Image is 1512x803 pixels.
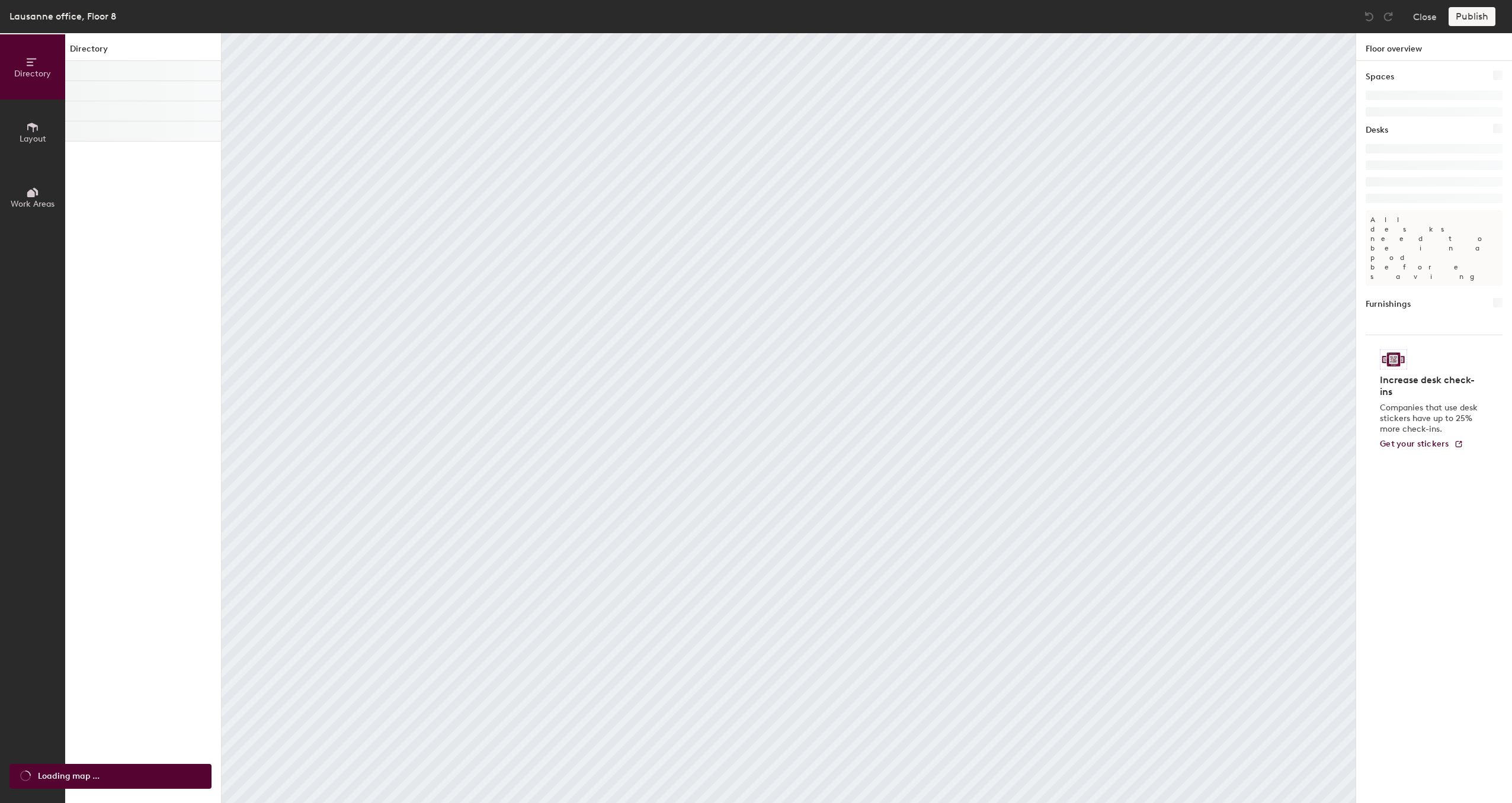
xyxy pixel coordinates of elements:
[1366,298,1411,311] h1: Furnishings
[1413,7,1437,26] button: Close
[38,770,100,783] span: Loading map ...
[1382,11,1394,23] img: Redo
[9,9,116,24] div: Lausanne office, Floor 8
[1380,403,1481,435] p: Companies that use desk stickers have up to 25% more check-ins.
[11,199,55,209] span: Work Areas
[1366,70,1394,83] h1: Spaces
[222,33,1356,803] canvas: Map
[1380,374,1481,398] h4: Increase desk check-ins
[1363,11,1375,23] img: Undo
[1380,439,1463,449] a: Get your stickers
[65,43,221,61] h1: Directory
[20,134,46,144] span: Layout
[1356,33,1512,61] h1: Floor overview
[1380,349,1407,370] img: Sticker logo
[1380,439,1449,449] span: Get your stickers
[14,69,51,79] span: Directory
[1366,124,1388,137] h1: Desks
[1366,210,1503,286] p: All desks need to be in a pod before saving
